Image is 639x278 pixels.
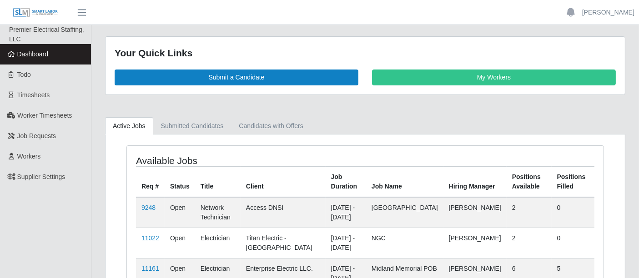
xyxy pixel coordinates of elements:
th: Positions Filled [552,166,594,197]
a: 11161 [141,265,159,272]
td: Access DNSI [241,197,326,228]
td: NGC [366,228,443,258]
img: SLM Logo [13,8,58,18]
th: Title [195,166,241,197]
a: My Workers [372,69,616,85]
td: [PERSON_NAME] [443,228,507,258]
th: Req # [136,166,165,197]
td: 2 [507,228,552,258]
a: Submit a Candidate [115,69,358,85]
a: 9248 [141,204,156,211]
span: Workers [17,153,41,160]
h4: Available Jobs [136,155,319,166]
th: Client [241,166,326,197]
td: [DATE] - [DATE] [326,197,366,228]
a: [PERSON_NAME] [582,8,634,17]
span: Supplier Settings [17,173,65,180]
a: Active Jobs [105,117,153,135]
th: Job Name [366,166,443,197]
span: Job Requests [17,132,56,139]
td: [GEOGRAPHIC_DATA] [366,197,443,228]
td: Open [165,197,195,228]
span: Premier Electrical Staffing, LLC [9,26,84,43]
td: 2 [507,197,552,228]
th: Positions Available [507,166,552,197]
a: 11022 [141,234,159,242]
a: Candidates with Offers [231,117,311,135]
div: Your Quick Links [115,46,616,60]
td: Network Technician [195,197,241,228]
span: Timesheets [17,91,50,99]
th: Job Duration [326,166,366,197]
th: Hiring Manager [443,166,507,197]
a: Submitted Candidates [153,117,231,135]
td: [DATE] - [DATE] [326,228,366,258]
span: Worker Timesheets [17,112,72,119]
td: Titan Electric - [GEOGRAPHIC_DATA] [241,228,326,258]
span: Dashboard [17,50,49,58]
td: Electrician [195,228,241,258]
td: 0 [552,228,594,258]
td: 0 [552,197,594,228]
th: Status [165,166,195,197]
td: Open [165,228,195,258]
td: [PERSON_NAME] [443,197,507,228]
span: Todo [17,71,31,78]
